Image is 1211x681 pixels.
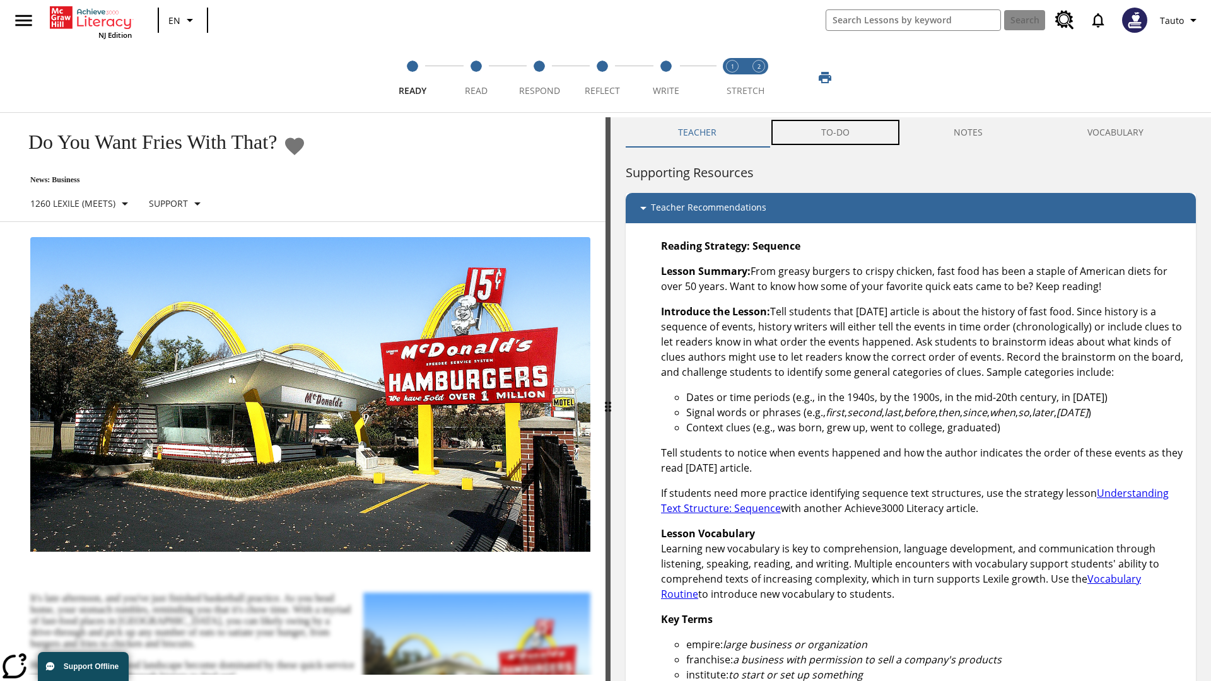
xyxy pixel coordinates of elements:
[30,197,115,210] p: 1260 Lexile (Meets)
[1056,405,1088,419] em: [DATE]
[884,405,901,419] em: last
[30,237,590,552] img: One of the first McDonald's stores, with the iconic red sign and golden arches.
[904,405,935,419] em: before
[902,117,1036,148] button: NOTES
[686,420,1186,435] li: Context clues (e.g., was born, grew up, went to college, graduated)
[740,43,777,112] button: Stretch Respond step 2 of 2
[990,405,1015,419] em: when
[1122,8,1147,33] img: Avatar
[1160,14,1184,27] span: Tauto
[826,405,845,419] em: first
[605,117,611,681] div: Press Enter or Spacebar and then press right and left arrow keys to move the slider
[519,84,560,96] span: Respond
[611,117,1211,681] div: activity
[50,4,132,40] div: Home
[1032,405,1054,419] em: later
[769,117,902,148] button: TO-DO
[686,405,1186,420] li: Signal words or phrases (e.g., , , , , , , , , , )
[661,264,1186,294] p: From greasy burgers to crispy chicken, fast food has been a staple of American diets for over 50 ...
[661,486,1186,516] p: If students need more practice identifying sequence text structures, use the strategy lesson with...
[758,62,761,71] text: 2
[163,9,203,32] button: Language: EN, Select a language
[5,2,42,39] button: Open side menu
[1155,9,1206,32] button: Profile/Settings
[661,526,1186,602] p: Learning new vocabulary is key to comprehension, language development, and communication through ...
[731,62,734,71] text: 1
[15,175,306,185] p: News: Business
[661,305,770,318] strong: Introduce the Lesson:
[98,30,132,40] span: NJ Edition
[661,612,713,626] strong: Key Terms
[626,163,1196,183] h6: Supporting Resources
[64,662,119,671] span: Support Offline
[626,193,1196,223] div: Teacher Recommendations
[805,66,845,89] button: Print
[585,84,620,96] span: Reflect
[399,84,426,96] span: Ready
[566,43,639,112] button: Reflect step 4 of 5
[283,135,306,157] button: Add to Favorites - Do You Want Fries With That?
[686,390,1186,405] li: Dates or time periods (e.g., in the 1940s, by the 1900s, in the mid-20th century, in [DATE])
[661,527,755,540] strong: Lesson Vocabulary
[376,43,449,112] button: Ready step 1 of 5
[661,445,1186,475] p: Tell students to notice when events happened and how the author indicates the order of these even...
[727,84,764,96] span: STRETCH
[653,84,679,96] span: Write
[826,10,1000,30] input: search field
[626,117,1196,148] div: Instructional Panel Tabs
[661,239,750,253] strong: Reading Strategy:
[686,637,1186,652] li: empire:
[661,304,1186,380] p: Tell students that [DATE] article is about the history of fast food. Since history is a sequence ...
[503,43,576,112] button: Respond step 3 of 5
[629,43,703,112] button: Write step 5 of 5
[25,192,137,215] button: Select Lexile, 1260 Lexile (Meets)
[752,239,800,253] strong: Sequence
[847,405,882,419] em: second
[714,43,751,112] button: Stretch Read step 1 of 2
[168,14,180,27] span: EN
[144,192,210,215] button: Scaffolds, Support
[686,652,1186,667] li: franchise:
[1035,117,1196,148] button: VOCABULARY
[1048,3,1082,37] a: Resource Center, Will open in new tab
[1114,4,1155,37] button: Select a new avatar
[1018,405,1029,419] em: so
[733,653,1002,666] em: a business with permission to sell a company's products
[149,197,188,210] p: Support
[439,43,512,112] button: Read step 2 of 5
[651,201,766,216] p: Teacher Recommendations
[723,637,867,651] em: large business or organization
[626,117,769,148] button: Teacher
[962,405,987,419] em: since
[15,131,277,154] h1: Do You Want Fries With That?
[1082,4,1114,37] a: Notifications
[938,405,960,419] em: then
[38,652,129,681] button: Support Offline
[465,84,488,96] span: Read
[661,264,751,278] strong: Lesson Summary:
